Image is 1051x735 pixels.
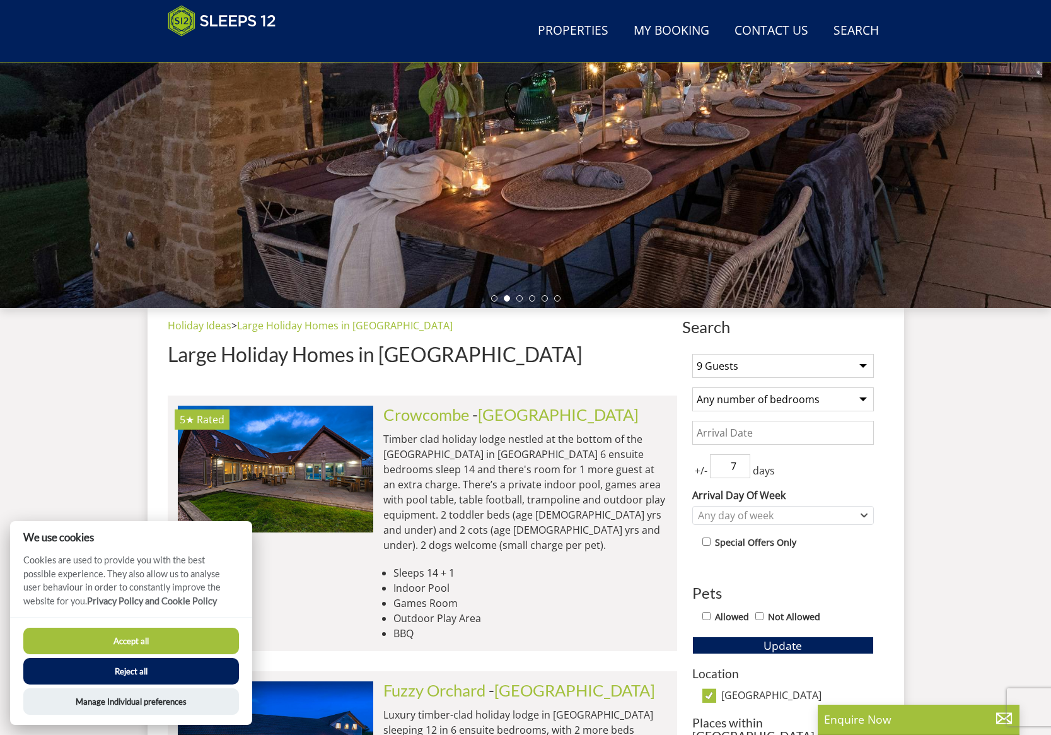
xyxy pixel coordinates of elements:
li: Indoor Pool [393,580,667,596]
a: [GEOGRAPHIC_DATA] [494,681,655,700]
label: [GEOGRAPHIC_DATA] [721,690,874,703]
a: My Booking [629,17,714,45]
label: Allowed [715,610,749,624]
span: - [489,681,655,700]
a: Properties [533,17,613,45]
span: Update [764,638,802,653]
img: crowcombe-somerset-groups-2-dusk.original.jpg [178,406,373,532]
label: Arrival Day Of Week [692,488,874,503]
button: Reject all [23,658,239,685]
iframe: Customer reviews powered by Trustpilot [161,44,294,55]
img: Sleeps 12 [168,5,276,37]
a: Contact Us [729,17,813,45]
button: Manage Individual preferences [23,688,239,715]
a: [GEOGRAPHIC_DATA] [478,405,639,424]
a: 5★ Rated [178,406,373,532]
li: Sleeps 14 + 1 [393,565,667,580]
p: Cookies are used to provide you with the best possible experience. They also allow us to analyse ... [10,553,252,617]
p: Enquire Now [824,711,1013,727]
span: > [231,319,237,332]
li: Games Room [393,596,667,611]
a: Crowcombe [383,405,469,424]
li: BBQ [393,626,667,641]
div: Any day of week [695,509,858,522]
label: Special Offers Only [715,536,796,550]
button: Accept all [23,628,239,654]
span: Search [682,318,884,336]
button: Update [692,637,874,654]
span: +/- [692,463,710,478]
h3: Location [692,667,874,680]
a: Search [828,17,884,45]
h3: Pets [692,585,874,601]
a: Holiday Ideas [168,319,231,332]
label: Not Allowed [768,610,820,624]
a: Privacy Policy and Cookie Policy [87,596,217,606]
span: days [750,463,777,478]
span: - [472,405,639,424]
li: Outdoor Play Area [393,611,667,626]
span: Crowcombe has a 5 star rating under the Quality in Tourism Scheme [180,413,194,426]
input: Arrival Date [692,421,874,445]
p: Timber clad holiday lodge nestled at the bottom of the [GEOGRAPHIC_DATA] in [GEOGRAPHIC_DATA] 6 e... [383,432,667,553]
div: Combobox [692,506,874,525]
h2: We use cookies [10,531,252,543]
h1: Large Holiday Homes in [GEOGRAPHIC_DATA] [168,343,677,365]
span: Rated [197,413,224,426]
a: Large Holiday Homes in [GEOGRAPHIC_DATA] [237,319,453,332]
a: Fuzzy Orchard [383,681,485,700]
